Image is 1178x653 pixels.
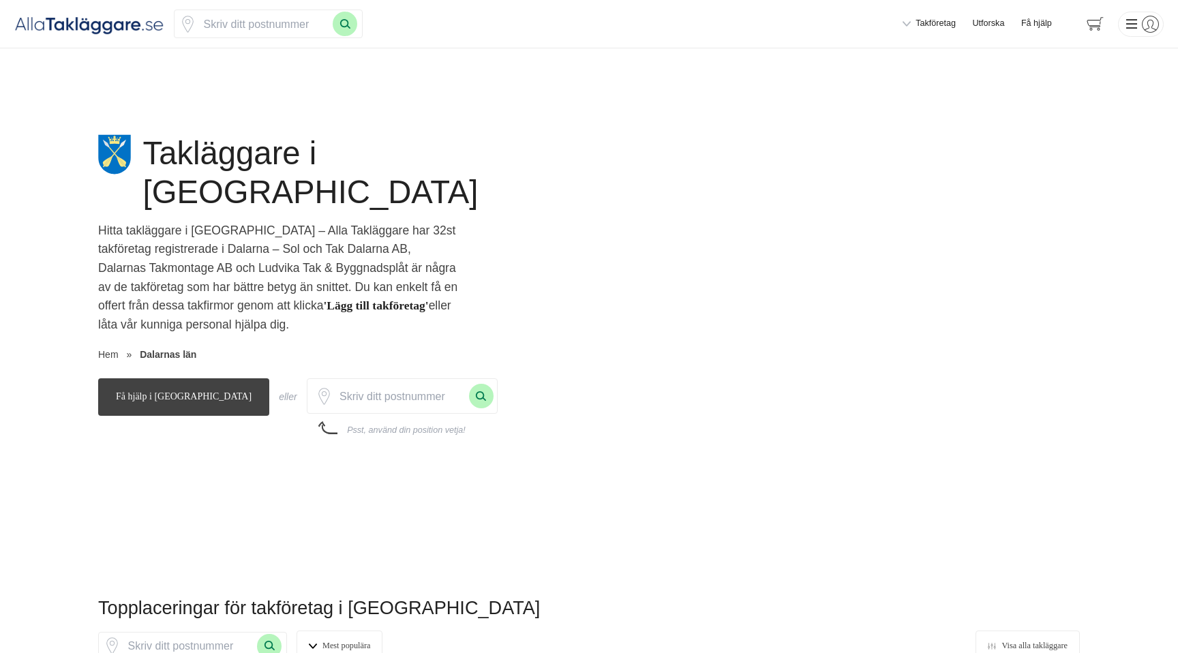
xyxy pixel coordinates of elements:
[179,16,196,33] svg: Pin / Karta
[279,389,297,404] div: eller
[196,10,333,37] input: Skriv ditt postnummer
[14,13,164,35] img: Alla Takläggare
[143,134,500,221] h1: Takläggare i [GEOGRAPHIC_DATA]
[98,595,1080,631] h2: Topplaceringar för takföretag i [GEOGRAPHIC_DATA]
[98,349,119,360] a: Hem
[98,378,269,415] span: Få hjälp i Dalarnas län
[333,382,469,410] input: Skriv ditt postnummer
[469,384,494,408] button: Sök med postnummer
[333,12,357,36] button: Sök med postnummer
[347,425,466,437] div: Psst, använd din position vetja!
[126,347,132,362] span: »
[316,388,333,405] svg: Pin / Karta
[98,347,459,362] nav: Breadcrumb
[98,222,459,340] p: Hitta takläggare i [GEOGRAPHIC_DATA] – Alla Takläggare har 32st takföretag registrerade i Dalarna...
[1021,18,1052,30] span: Få hjälp
[1077,12,1113,36] span: navigation-cart
[179,16,196,33] span: Klicka för att använda din position.
[323,299,428,312] strong: 'Lägg till takföretag'
[973,18,1005,30] a: Utforska
[316,388,333,405] span: Klicka för att använda din position.
[140,349,196,360] a: Dalarnas län
[916,18,956,30] span: Takföretag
